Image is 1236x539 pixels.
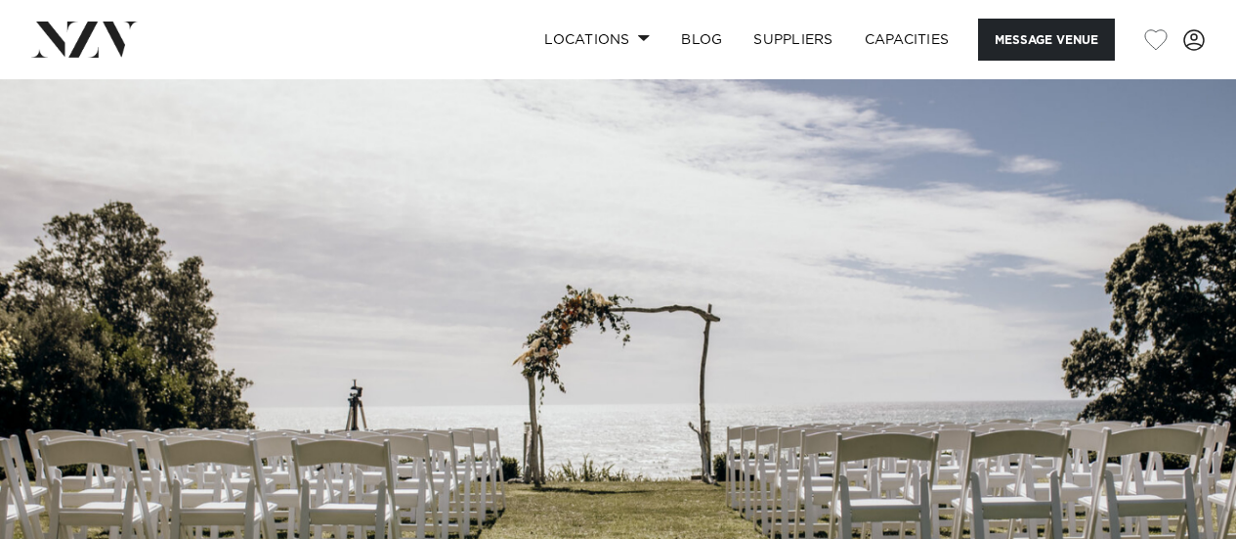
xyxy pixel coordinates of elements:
[738,19,848,61] a: SUPPLIERS
[529,19,665,61] a: Locations
[849,19,965,61] a: Capacities
[665,19,738,61] a: BLOG
[31,22,138,57] img: nzv-logo.png
[978,19,1115,61] button: Message Venue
